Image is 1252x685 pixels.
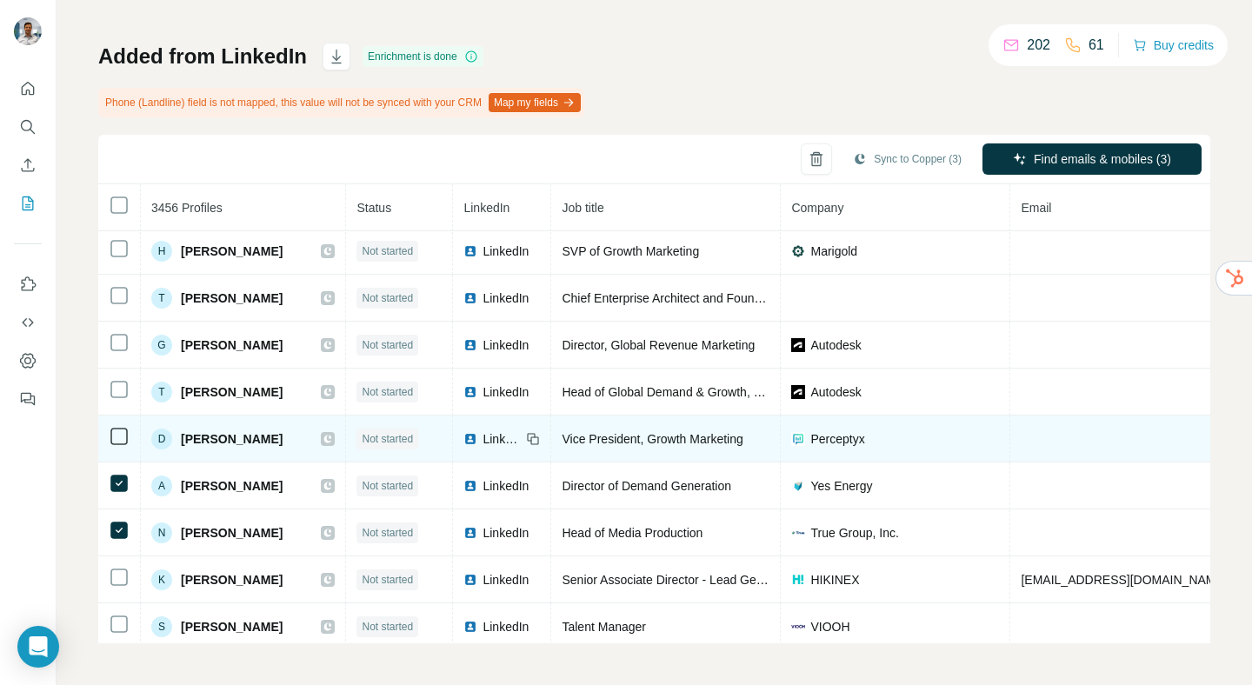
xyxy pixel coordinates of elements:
[562,385,858,399] span: Head of Global Demand & Growth, Emerging Business
[362,431,413,447] span: Not started
[14,383,42,415] button: Feedback
[151,522,172,543] div: N
[356,201,391,215] span: Status
[151,382,172,402] div: T
[1089,35,1104,56] p: 61
[463,620,477,634] img: LinkedIn logo
[562,201,603,215] span: Job title
[151,288,172,309] div: T
[463,291,477,305] img: LinkedIn logo
[810,243,857,260] span: Marigold
[181,430,283,448] span: [PERSON_NAME]
[562,479,731,493] span: Director of Demand Generation
[14,345,42,376] button: Dashboard
[483,289,529,307] span: LinkedIn
[483,571,529,589] span: LinkedIn
[463,385,477,399] img: LinkedIn logo
[1027,35,1050,56] p: 202
[1133,33,1214,57] button: Buy credits
[151,201,223,215] span: 3456 Profiles
[362,619,413,635] span: Not started
[151,569,172,590] div: K
[362,384,413,400] span: Not started
[483,477,529,495] span: LinkedIn
[982,143,1202,175] button: Find emails & mobiles (3)
[362,243,413,259] span: Not started
[98,43,307,70] h1: Added from LinkedIn
[98,88,584,117] div: Phone (Landline) field is not mapped, this value will not be synced with your CRM
[463,432,477,446] img: LinkedIn logo
[483,243,529,260] span: LinkedIn
[463,526,477,540] img: LinkedIn logo
[463,244,477,258] img: LinkedIn logo
[181,289,283,307] span: [PERSON_NAME]
[181,336,283,354] span: [PERSON_NAME]
[810,477,872,495] span: Yes Energy
[791,385,805,399] img: company-logo
[810,618,849,635] span: VIOOH
[362,290,413,306] span: Not started
[810,430,864,448] span: Perceptyx
[14,111,42,143] button: Search
[1021,201,1051,215] span: Email
[463,479,477,493] img: LinkedIn logo
[151,476,172,496] div: A
[562,573,800,587] span: Senior Associate Director - Lead Generation
[810,383,861,401] span: Autodesk
[151,335,172,356] div: G
[17,626,59,668] div: Open Intercom Messenger
[483,430,521,448] span: LinkedIn
[362,572,413,588] span: Not started
[562,432,743,446] span: Vice President, Growth Marketing
[1021,573,1227,587] span: [EMAIL_ADDRESS][DOMAIN_NAME]
[483,524,529,542] span: LinkedIn
[181,618,283,635] span: [PERSON_NAME]
[362,337,413,353] span: Not started
[151,429,172,449] div: D
[181,383,283,401] span: [PERSON_NAME]
[362,525,413,541] span: Not started
[841,146,974,172] button: Sync to Copper (3)
[463,338,477,352] img: LinkedIn logo
[463,573,477,587] img: LinkedIn logo
[1034,150,1171,168] span: Find emails & mobiles (3)
[791,573,805,587] img: company-logo
[562,244,699,258] span: SVP of Growth Marketing
[483,336,529,354] span: LinkedIn
[483,618,529,635] span: LinkedIn
[14,150,42,181] button: Enrich CSV
[810,571,859,589] span: HIKINEX
[463,201,509,215] span: LinkedIn
[14,188,42,219] button: My lists
[791,479,805,493] img: company-logo
[489,93,581,112] button: Map my fields
[362,478,413,494] span: Not started
[151,241,172,262] div: H
[791,526,805,540] img: company-logo
[791,432,805,446] img: company-logo
[181,477,283,495] span: [PERSON_NAME]
[810,524,898,542] span: True Group, Inc.
[562,526,703,540] span: Head of Media Production
[483,383,529,401] span: LinkedIn
[791,201,843,215] span: Company
[14,269,42,300] button: Use Surfe on LinkedIn
[181,571,283,589] span: [PERSON_NAME]
[791,244,805,258] img: company-logo
[181,524,283,542] span: [PERSON_NAME]
[14,307,42,338] button: Use Surfe API
[14,73,42,104] button: Quick start
[562,291,771,305] span: Chief Enterprise Architect and Founder
[791,620,805,634] img: company-logo
[562,620,646,634] span: Talent Manager
[791,338,805,352] img: company-logo
[363,46,483,67] div: Enrichment is done
[810,336,861,354] span: Autodesk
[14,17,42,45] img: Avatar
[151,616,172,637] div: S
[181,243,283,260] span: [PERSON_NAME]
[562,338,755,352] span: Director, Global Revenue Marketing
